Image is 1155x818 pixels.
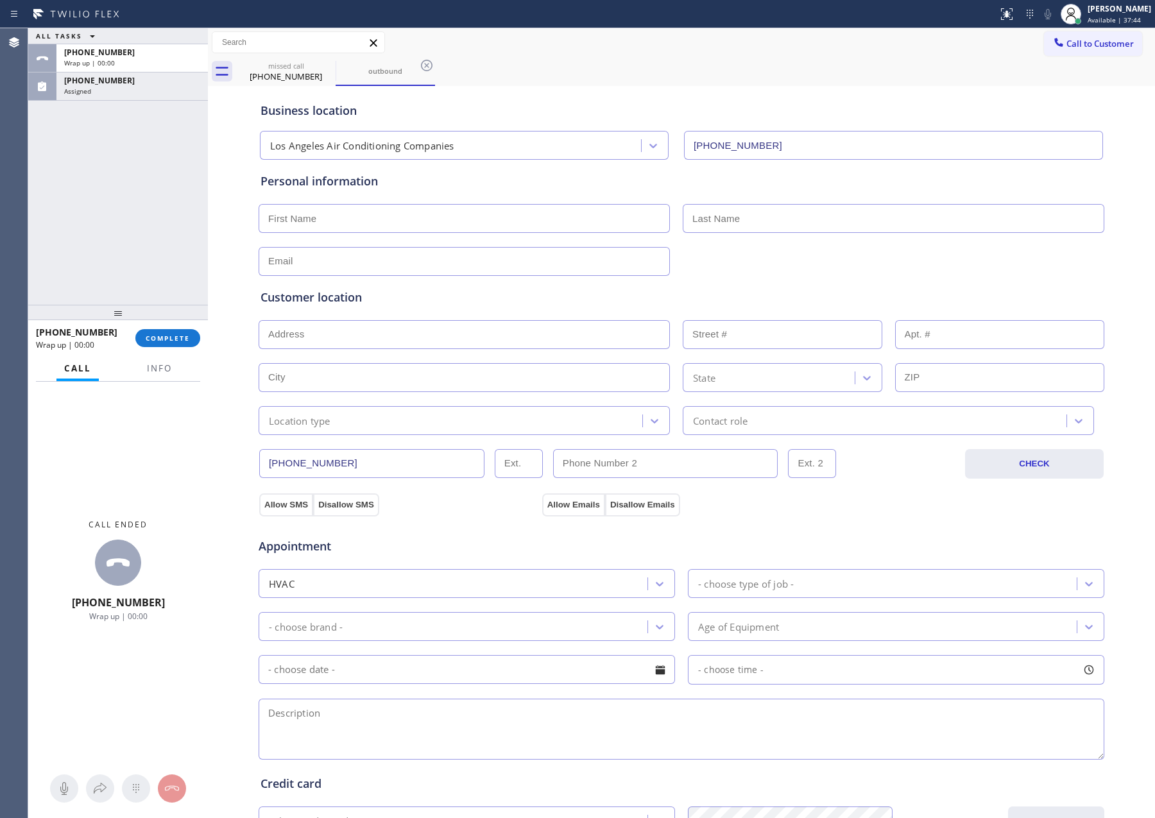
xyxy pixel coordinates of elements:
input: Ext. [495,449,543,478]
input: - choose date - [259,655,675,684]
input: Phone Number 2 [553,449,778,478]
span: [PHONE_NUMBER] [36,326,117,338]
span: [PHONE_NUMBER] [64,47,135,58]
button: Open dialpad [122,774,150,803]
input: Address [259,320,670,349]
button: Disallow SMS [313,493,379,516]
div: [PERSON_NAME] [1088,3,1151,14]
span: Wrap up | 00:00 [36,339,94,350]
span: - choose time - [698,663,764,676]
div: Credit card [261,775,1102,792]
span: Info [147,362,172,374]
input: Street # [683,320,882,349]
button: ALL TASKS [28,28,108,44]
div: Contact role [693,413,748,428]
input: Email [259,247,670,276]
div: - choose type of job - [698,576,794,591]
div: State [693,370,715,385]
input: Apt. # [895,320,1105,349]
span: [PHONE_NUMBER] [72,595,165,609]
div: - choose brand - [269,619,343,634]
span: Assigned [64,87,91,96]
div: Business location [261,102,1102,119]
span: ALL TASKS [36,31,82,40]
div: Age of Equipment [698,619,779,634]
span: Call [64,362,91,374]
input: Last Name [683,204,1104,233]
span: Appointment [259,538,539,555]
input: First Name [259,204,670,233]
div: [PHONE_NUMBER] [237,71,334,82]
button: Call [56,356,99,381]
button: CHECK [965,449,1104,479]
button: Mute [1039,5,1057,23]
div: outbound [337,66,434,76]
button: Hang up [158,774,186,803]
div: Customer location [261,289,1102,306]
input: Phone Number [259,449,484,478]
button: Allow Emails [542,493,605,516]
button: Info [139,356,180,381]
div: Location type [269,413,330,428]
input: Phone Number [684,131,1103,160]
span: Wrap up | 00:00 [64,58,115,67]
input: Ext. 2 [788,449,836,478]
button: Disallow Emails [605,493,680,516]
span: Call to Customer [1066,38,1134,49]
div: missed call [237,61,334,71]
button: Open directory [86,774,114,803]
span: [PHONE_NUMBER] [64,75,135,86]
div: Los Angeles Air Conditioning Companies [270,139,454,153]
input: City [259,363,670,392]
button: Allow SMS [259,493,313,516]
span: Wrap up | 00:00 [89,611,148,622]
button: Mute [50,774,78,803]
input: ZIP [895,363,1105,392]
div: Personal information [261,173,1102,190]
span: Call ended [89,519,148,530]
div: (208) 874-6379 [237,57,334,86]
input: Search [212,32,384,53]
button: COMPLETE [135,329,200,347]
div: HVAC [269,576,295,591]
button: Call to Customer [1044,31,1142,56]
span: COMPLETE [146,334,190,343]
span: Available | 37:44 [1088,15,1141,24]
